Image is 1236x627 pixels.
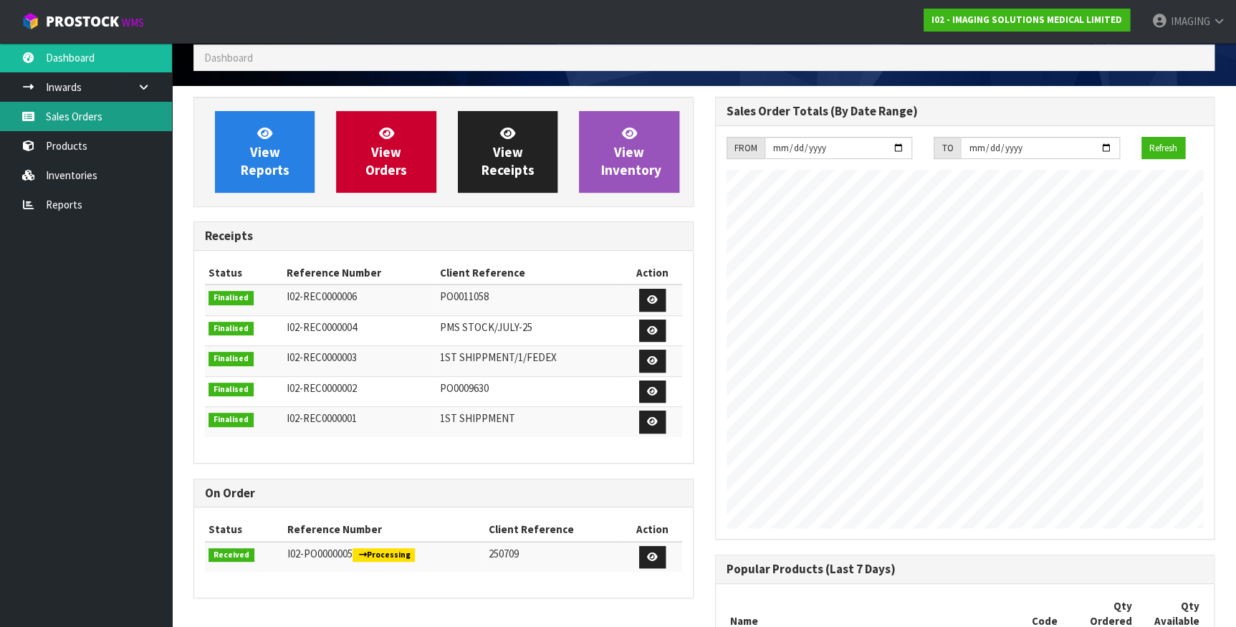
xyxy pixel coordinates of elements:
button: Refresh [1141,137,1185,160]
th: Action [623,262,682,284]
span: I02-REC0000004 [287,320,357,334]
a: ViewOrders [336,111,436,193]
div: TO [934,137,960,160]
span: View Orders [365,125,407,178]
th: Status [205,518,284,541]
th: Action [623,518,681,541]
span: Finalised [209,322,254,336]
th: Client Reference [436,262,623,284]
div: FROM [727,137,765,160]
span: PO0009630 [440,381,489,395]
td: 250709 [485,542,623,573]
span: IMAGING [1170,14,1209,28]
span: View Inventory [601,125,661,178]
span: Finalised [209,352,254,366]
a: ViewReports [215,111,315,193]
span: Finalised [209,413,254,427]
span: PMS STOCK/JULY-25 [440,320,532,334]
span: 1ST SHIPPMENT/1/FEDEX [440,350,557,364]
span: View Receipts [481,125,534,178]
span: ProStock [46,12,119,31]
span: I02-REC0000006 [287,289,357,303]
h3: Sales Order Totals (By Date Range) [727,105,1204,118]
th: Status [205,262,283,284]
img: cube-alt.png [21,12,39,30]
small: WMS [122,16,144,29]
h3: On Order [205,487,682,500]
h3: Receipts [205,229,682,243]
h3: Popular Products (Last 7 Days) [727,563,1204,576]
span: Finalised [209,291,254,305]
a: ViewReceipts [458,111,557,193]
span: Received [209,548,254,563]
span: I02-REC0000003 [287,350,357,364]
span: Finalised [209,383,254,397]
span: Processing [353,548,416,563]
span: View Reports [241,125,289,178]
td: I02-PO0000005 [284,542,485,573]
th: Client Reference [485,518,623,541]
span: PO0011058 [440,289,489,303]
strong: I02 - IMAGING SOLUTIONS MEDICAL LIMITED [931,14,1122,26]
span: I02-REC0000002 [287,381,357,395]
span: 1ST SHIPPMENT [440,411,515,425]
span: Dashboard [204,51,253,64]
th: Reference Number [284,518,485,541]
a: ViewInventory [579,111,679,193]
th: Reference Number [283,262,436,284]
span: I02-REC0000001 [287,411,357,425]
